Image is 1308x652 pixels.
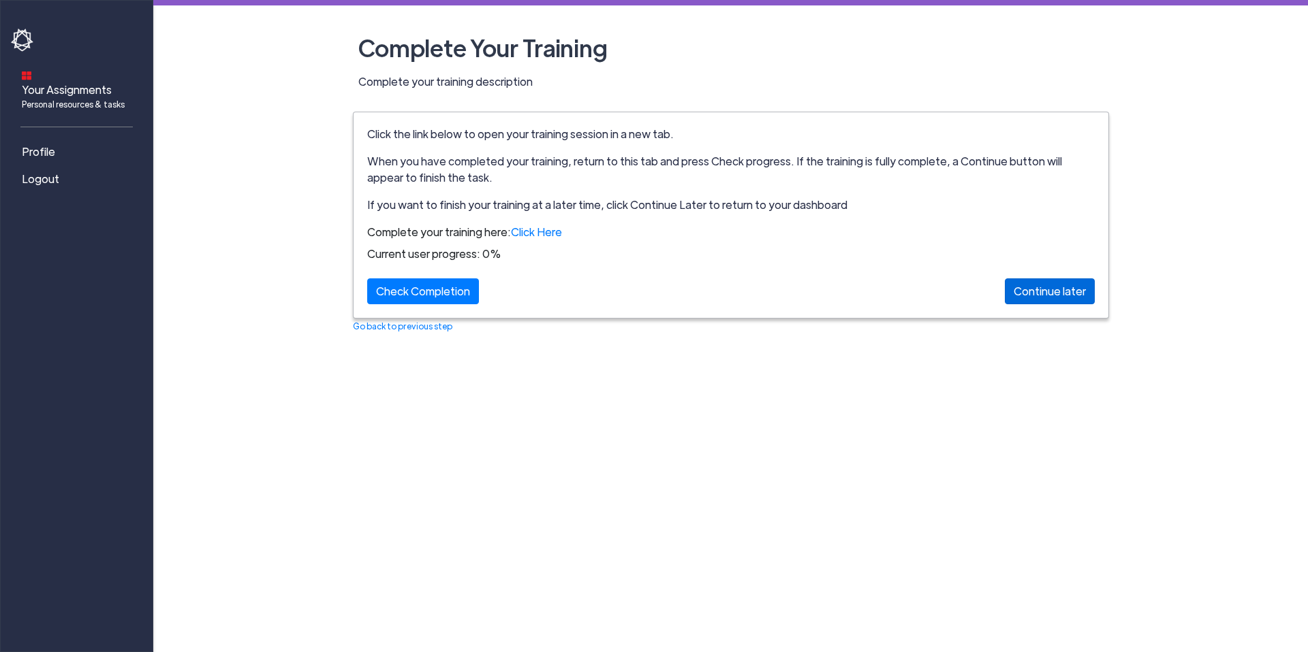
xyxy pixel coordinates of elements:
a: Click Here [511,225,562,239]
p: When you have completed your training, return to this tab and press Check progress. If the traini... [367,153,1095,186]
span: Logout [22,171,59,187]
img: dashboard-icon.svg [22,71,31,80]
p: Click the link below to open your training session in a new tab. [367,126,1095,142]
p: If you want to finish your training at a later time, click Continue Later to return to your dashb... [367,197,1095,213]
a: Logout [11,165,147,193]
a: Profile [11,138,147,165]
div: Complete your training here: [367,224,1095,240]
img: havoc-shield-logo-white.png [11,29,35,52]
p: Complete your training description [358,74,1109,90]
span: Your Assignments [22,82,125,110]
a: Your AssignmentsPersonal resources & tasks [11,62,147,116]
h2: Complete Your Training [353,27,1109,68]
span: Personal resources & tasks [22,98,125,110]
div: Current user progress: 0% [367,246,1095,262]
div: Continue later [1005,278,1095,304]
a: Go back to previous step [353,321,452,331]
div: Check Completion [367,278,479,304]
span: Profile [22,144,55,160]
